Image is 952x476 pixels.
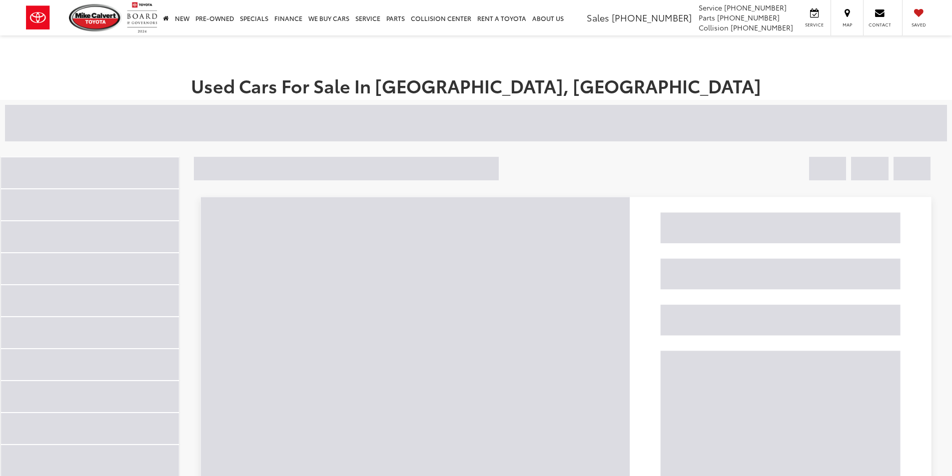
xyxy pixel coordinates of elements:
span: Contact [869,21,891,28]
span: [PHONE_NUMBER] [717,12,780,22]
span: Saved [908,21,930,28]
span: Sales [587,11,609,24]
span: Collision [699,22,729,32]
span: [PHONE_NUMBER] [724,2,787,12]
span: Service [803,21,826,28]
img: Mike Calvert Toyota [69,4,122,31]
span: Service [699,2,722,12]
span: [PHONE_NUMBER] [731,22,793,32]
span: Parts [699,12,715,22]
span: Map [836,21,858,28]
span: [PHONE_NUMBER] [612,11,692,24]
